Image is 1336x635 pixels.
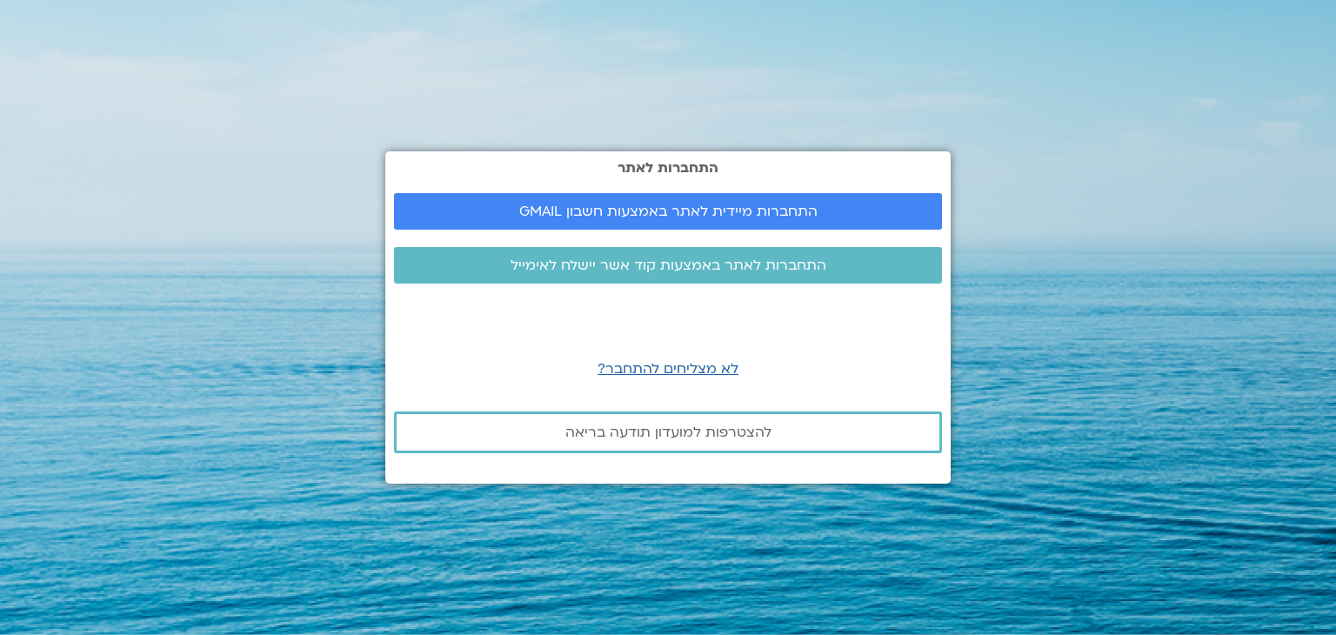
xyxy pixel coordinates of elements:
[511,257,826,273] span: התחברות לאתר באמצעות קוד אשר יישלח לאימייל
[598,359,738,378] a: לא מצליחים להתחבר?
[394,193,942,230] a: התחברות מיידית לאתר באמצעות חשבון GMAIL
[394,247,942,284] a: התחברות לאתר באמצעות קוד אשר יישלח לאימייל
[394,160,942,176] h2: התחברות לאתר
[565,424,772,440] span: להצטרפות למועדון תודעה בריאה
[519,204,818,219] span: התחברות מיידית לאתר באמצעות חשבון GMAIL
[394,411,942,453] a: להצטרפות למועדון תודעה בריאה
